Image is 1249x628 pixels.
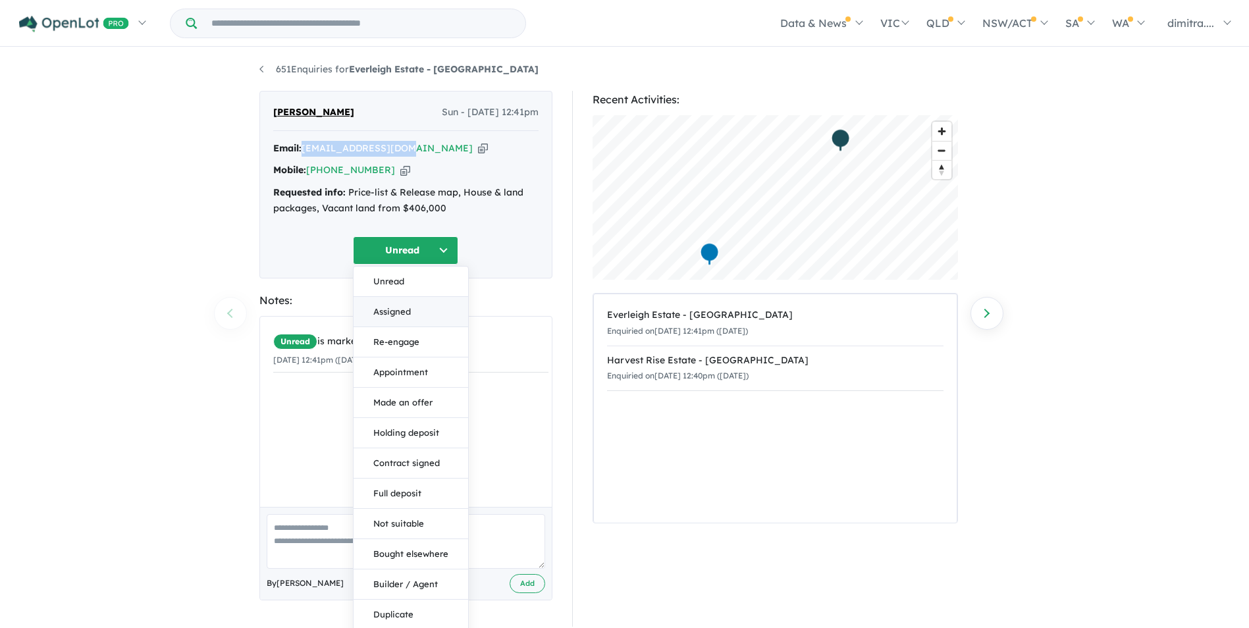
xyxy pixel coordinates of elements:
div: Everleigh Estate - [GEOGRAPHIC_DATA] [607,307,943,323]
img: Openlot PRO Logo White [19,16,129,32]
button: Zoom out [932,141,951,160]
button: Unread [354,267,468,297]
strong: Mobile: [273,164,306,176]
a: Harvest Rise Estate - [GEOGRAPHIC_DATA]Enquiried on[DATE] 12:40pm ([DATE]) [607,346,943,392]
button: Made an offer [354,388,468,418]
button: Appointment [354,357,468,388]
button: Zoom in [932,122,951,141]
button: Copy [478,142,488,155]
small: Enquiried on [DATE] 12:40pm ([DATE]) [607,371,749,380]
button: Full deposit [354,479,468,509]
div: Price-list & Release map, House & land packages, Vacant land from $406,000 [273,185,539,217]
div: is marked. [273,334,548,350]
span: Zoom out [932,142,951,160]
strong: Everleigh Estate - [GEOGRAPHIC_DATA] [349,63,539,75]
a: [EMAIL_ADDRESS][DOMAIN_NAME] [302,142,473,154]
div: Notes: [259,292,552,309]
button: Builder / Agent [354,569,468,600]
span: Sun - [DATE] 12:41pm [442,105,539,120]
canvas: Map [593,115,958,280]
button: Bought elsewhere [354,539,468,569]
button: Copy [400,163,410,177]
nav: breadcrumb [259,62,990,78]
div: Recent Activities: [593,91,958,109]
button: Unread [353,236,458,265]
button: Assigned [354,297,468,327]
button: Contract signed [354,448,468,479]
span: By [PERSON_NAME] [267,577,344,590]
small: [DATE] 12:41pm ([DATE]) [273,355,367,365]
span: Reset bearing to north [932,161,951,179]
span: dimitra.... [1167,16,1214,30]
span: Unread [273,334,317,350]
a: [PHONE_NUMBER] [306,164,395,176]
strong: Requested info: [273,186,346,198]
a: 651Enquiries forEverleigh Estate - [GEOGRAPHIC_DATA] [259,63,539,75]
button: Reset bearing to north [932,160,951,179]
small: Enquiried on [DATE] 12:41pm ([DATE]) [607,326,748,336]
button: Not suitable [354,509,468,539]
strong: Email: [273,142,302,154]
div: Map marker [699,242,719,267]
button: Re-engage [354,327,468,357]
a: Everleigh Estate - [GEOGRAPHIC_DATA]Enquiried on[DATE] 12:41pm ([DATE]) [607,301,943,346]
span: [PERSON_NAME] [273,105,354,120]
div: Map marker [830,128,850,153]
button: Holding deposit [354,418,468,448]
div: Harvest Rise Estate - [GEOGRAPHIC_DATA] [607,353,943,369]
button: Add [510,574,545,593]
input: Try estate name, suburb, builder or developer [199,9,523,38]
